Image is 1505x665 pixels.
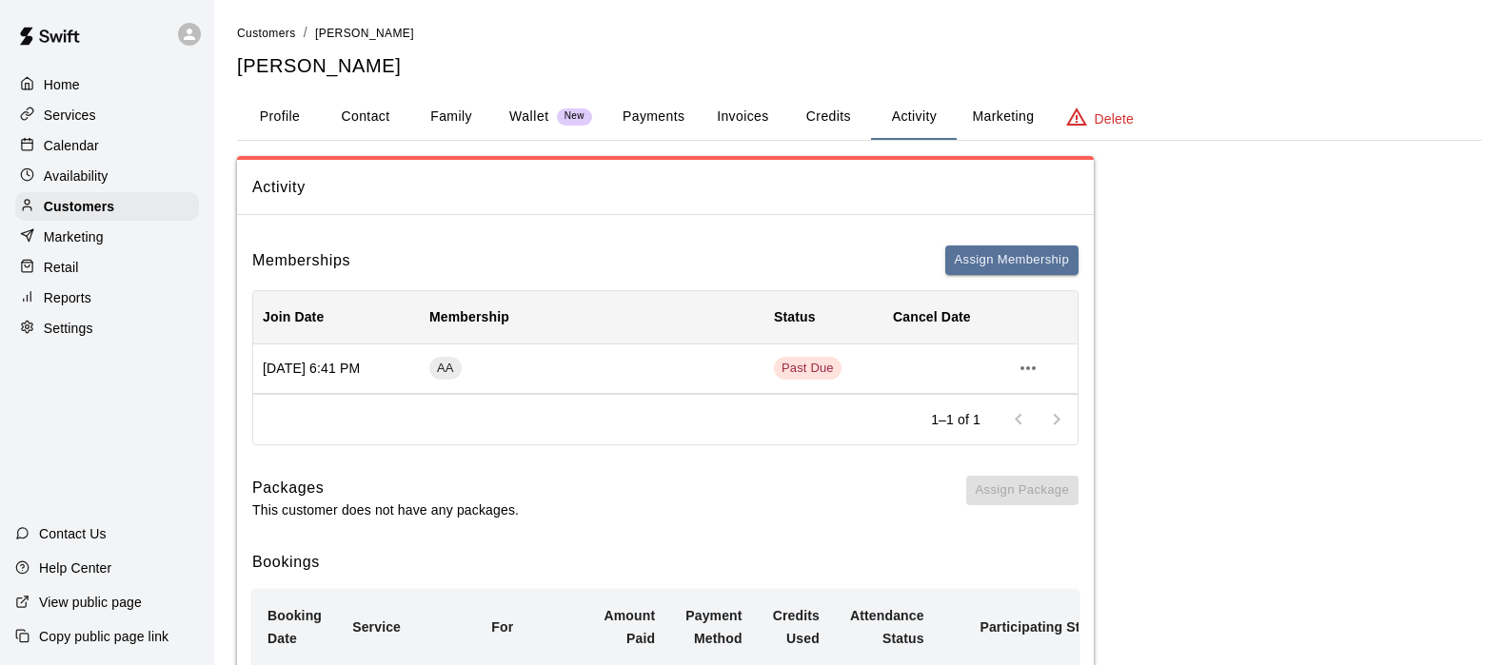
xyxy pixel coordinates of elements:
h6: Bookings [252,550,1079,575]
p: Settings [44,319,93,338]
b: Amount Paid [604,608,655,646]
h6: Memberships [252,248,350,273]
div: Join Date [263,290,324,343]
p: Customers [44,197,114,216]
a: Retail [15,253,199,282]
a: AA [429,357,467,380]
div: Join Date [253,290,420,343]
b: For [491,619,513,635]
p: Marketing [44,227,104,246]
b: Service [352,619,401,635]
div: Membership [429,290,509,343]
a: Home [15,70,199,99]
button: more actions [1012,352,1044,384]
button: Contact [323,94,408,140]
p: This customer does not have any packages. [252,500,519,519]
a: Customers [237,25,296,40]
div: Cancel Date [893,290,971,343]
b: Participating Staff [980,619,1097,635]
h5: [PERSON_NAME] [237,53,1482,79]
span: Past Due [774,360,842,378]
p: Retail [44,258,79,277]
span: Customers [237,27,296,40]
span: Activity [252,175,1079,200]
a: Services [15,101,199,129]
b: Booking Date [267,608,322,646]
span: Past Due [774,357,842,380]
button: Invoices [700,94,785,140]
p: View public page [39,593,142,612]
button: Profile [237,94,323,140]
a: Reports [15,284,199,312]
div: Membership [420,290,764,343]
p: Wallet [509,107,549,127]
button: Activity [871,94,957,140]
b: Credits Used [773,608,820,646]
p: Home [44,75,80,94]
p: Copy public page link [39,627,168,646]
div: Status [764,290,883,343]
span: [PERSON_NAME] [315,27,414,40]
li: / [304,23,307,43]
div: Status [774,290,816,343]
span: AA [429,360,462,378]
button: Family [408,94,494,140]
p: Delete [1095,109,1134,128]
nav: breadcrumb [237,23,1482,44]
p: Services [44,106,96,125]
p: Calendar [44,136,99,155]
a: Marketing [15,223,199,251]
div: Cancel Date [883,290,1002,343]
div: [DATE] 6:41 PM [253,344,420,394]
div: basic tabs example [237,94,1482,140]
h6: Packages [252,476,519,500]
p: Help Center [39,558,111,577]
button: Payments [607,94,700,140]
b: Payment Method [685,608,742,646]
a: Settings [15,314,199,342]
button: Marketing [957,94,1049,140]
p: Availability [44,166,109,186]
p: 1–1 of 1 [931,410,980,429]
a: Availability [15,162,199,190]
button: Credits [785,94,871,140]
p: Reports [44,288,91,307]
b: Attendance Status [850,608,924,646]
a: Customers [15,192,199,221]
span: New [557,110,592,123]
span: You don't have any packages [966,476,1079,519]
button: Assign Membership [945,245,1079,275]
p: Contact Us [39,524,107,543]
a: Calendar [15,131,199,160]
